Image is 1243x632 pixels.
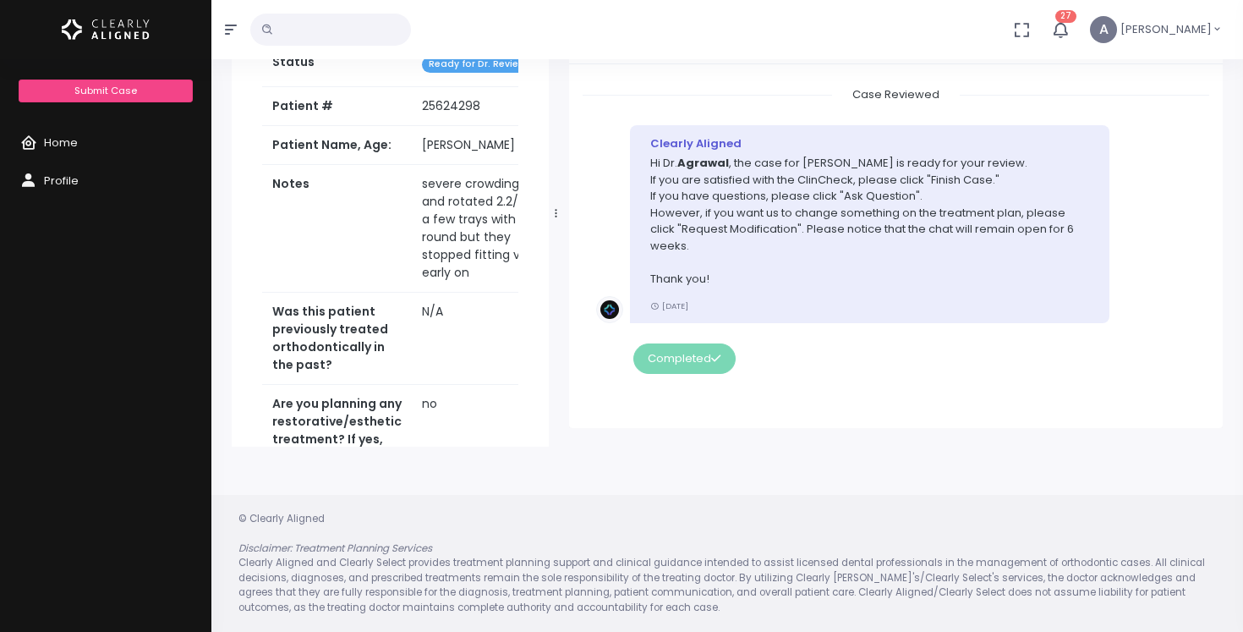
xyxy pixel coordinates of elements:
td: severe crowding and rotated 2.2/ did a few trays with first round but they stopped fitting very e... [412,165,556,293]
span: A [1090,16,1117,43]
span: Submit Case [74,84,137,97]
img: Logo Horizontal [62,12,150,47]
span: Ready for Dr. Review [422,57,533,73]
div: scrollable content [583,78,1209,411]
div: © Clearly Aligned Clearly Aligned and Clearly Select provides treatment planning support and clin... [222,512,1233,616]
div: Clearly Aligned [650,135,1089,152]
td: 25624298 [412,87,556,126]
span: Home [44,135,78,151]
th: Was this patient previously treated orthodontically in the past? [262,293,412,385]
th: Patient Name, Age: [262,126,412,165]
b: Agrawal [677,155,729,171]
th: Status [262,43,412,86]
td: N/A [412,293,556,385]
span: 27 [1055,10,1076,23]
span: [PERSON_NAME] [1120,21,1212,38]
span: Case Reviewed [832,81,960,107]
td: no [412,385,556,495]
th: Notes [262,165,412,293]
span: Profile [44,173,79,189]
p: Hi Dr. , the case for [PERSON_NAME] is ready for your review. If you are satisfied with the ClinC... [650,155,1089,287]
th: Are you planning any restorative/esthetic treatment? If yes, what are you planning? [262,385,412,495]
a: Submit Case [19,80,192,102]
small: [DATE] [650,300,688,311]
th: Patient # [262,86,412,126]
em: Disclaimer: Treatment Planning Services [238,541,432,555]
td: [PERSON_NAME] , 41 [412,126,556,165]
